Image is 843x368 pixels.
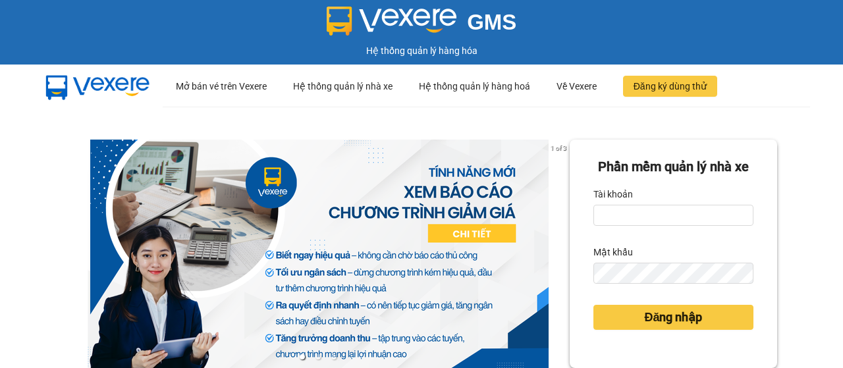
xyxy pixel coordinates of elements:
img: mbUUG5Q.png [33,65,163,108]
li: slide item 2 [315,354,321,359]
input: Mật khẩu [593,263,753,284]
li: slide item 1 [300,354,305,359]
li: slide item 3 [331,354,337,359]
span: GMS [467,10,516,34]
div: Hệ thống quản lý hàng hoá [419,65,530,107]
label: Mật khẩu [593,242,633,263]
p: 1 of 3 [547,140,570,157]
button: Đăng ký dùng thử [623,76,717,97]
label: Tài khoản [593,184,633,205]
span: Đăng ký dùng thử [634,79,707,93]
button: Đăng nhập [593,305,753,330]
div: Về Vexere [557,65,597,107]
span: Đăng nhập [644,308,702,327]
div: Mở bán vé trên Vexere [176,65,267,107]
a: GMS [327,20,517,30]
input: Tài khoản [593,205,753,226]
img: logo 2 [327,7,457,36]
div: Hệ thống quản lý nhà xe [293,65,393,107]
div: Hệ thống quản lý hàng hóa [3,43,840,58]
div: Phần mềm quản lý nhà xe [593,157,753,177]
